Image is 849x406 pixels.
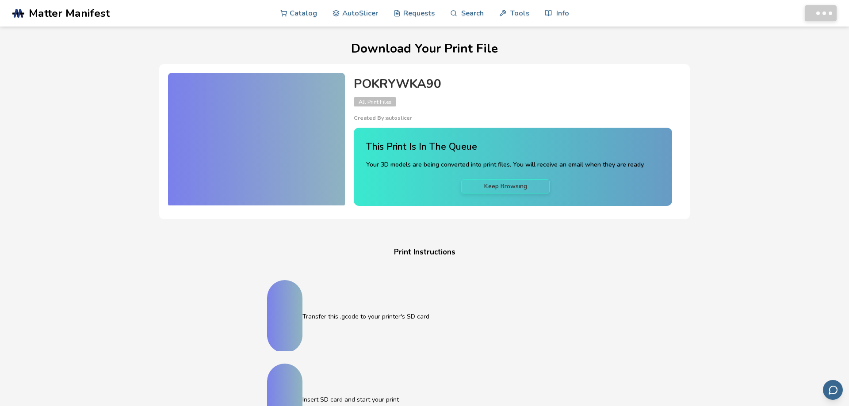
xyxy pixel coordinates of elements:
p: Transfer this .gcode to your printer's SD card [302,312,582,321]
button: Send feedback via email [823,380,843,400]
h4: This Print Is In The Queue [366,140,645,154]
a: Keep Browsing [461,179,550,194]
p: Created By: autoslicer [354,115,672,121]
h4: POKRYWKA90 [354,77,672,91]
p: Your 3D models are being converted into print files. You will receive an email when they are ready. [366,160,645,170]
h4: Print Instructions [256,246,593,259]
h1: Download Your Print File [17,42,832,56]
p: Insert SD card and start your print [302,395,582,404]
span: All Print Files [354,97,396,106]
span: Matter Manifest [29,7,110,19]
